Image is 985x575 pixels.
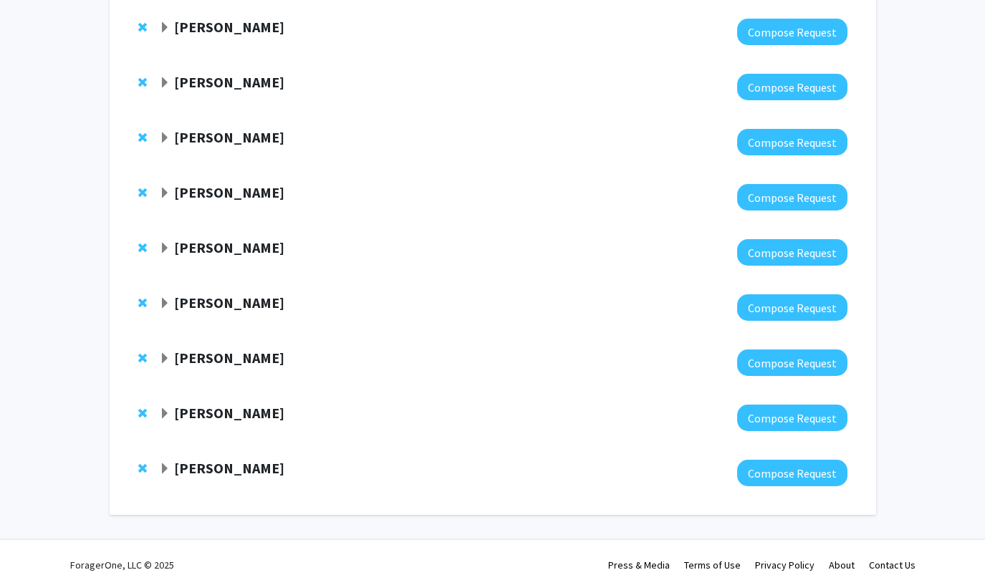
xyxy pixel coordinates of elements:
button: Compose Request to Mostafa Borahay [737,184,847,211]
span: Remove Eric Oliver from bookmarks [138,21,147,33]
strong: [PERSON_NAME] [174,128,284,146]
button: Compose Request to Raj Mukherjee [737,74,847,100]
span: Expand Zainab Rustam Bookmark [159,408,170,420]
a: Privacy Policy [755,559,815,571]
span: Expand Kenneth Witwer Bookmark [159,298,170,309]
button: Compose Request to Gregory Kirk [737,349,847,376]
a: Contact Us [869,559,916,571]
button: Compose Request to Eric Oliver [737,19,847,45]
button: Compose Request to Amir Kashani [737,129,847,155]
strong: [PERSON_NAME] [174,238,284,256]
strong: [PERSON_NAME] [174,294,284,311]
span: Remove Mostafa Borahay from bookmarks [138,187,147,198]
strong: [PERSON_NAME] [174,73,284,91]
span: Remove Gregory Kirk from bookmarks [138,352,147,364]
span: Expand Sixuan Li Bookmark [159,463,170,475]
span: Remove Kenneth Witwer from bookmarks [138,297,147,309]
span: Expand Amir Kashani Bookmark [159,132,170,144]
a: About [829,559,855,571]
span: Remove Zainab Rustam from bookmarks [138,407,147,419]
button: Compose Request to Kenneth Witwer [737,294,847,321]
iframe: Chat [11,511,61,564]
strong: [PERSON_NAME] [174,18,284,36]
a: Press & Media [608,559,670,571]
span: Expand Raj Mukherjee Bookmark [159,77,170,89]
button: Compose Request to Sixuan Li [737,460,847,486]
span: Remove Renee Boss from bookmarks [138,242,147,253]
a: Terms of Use [684,559,741,571]
span: Remove Raj Mukherjee from bookmarks [138,77,147,88]
span: Remove Sixuan Li from bookmarks [138,463,147,474]
span: Remove Amir Kashani from bookmarks [138,132,147,143]
button: Compose Request to Renee Boss [737,239,847,266]
span: Expand Eric Oliver Bookmark [159,22,170,34]
span: Expand Renee Boss Bookmark [159,243,170,254]
strong: [PERSON_NAME] [174,404,284,422]
strong: [PERSON_NAME] [174,183,284,201]
strong: [PERSON_NAME] [174,459,284,477]
span: Expand Mostafa Borahay Bookmark [159,188,170,199]
button: Compose Request to Zainab Rustam [737,405,847,431]
strong: [PERSON_NAME] [174,349,284,367]
span: Expand Gregory Kirk Bookmark [159,353,170,364]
